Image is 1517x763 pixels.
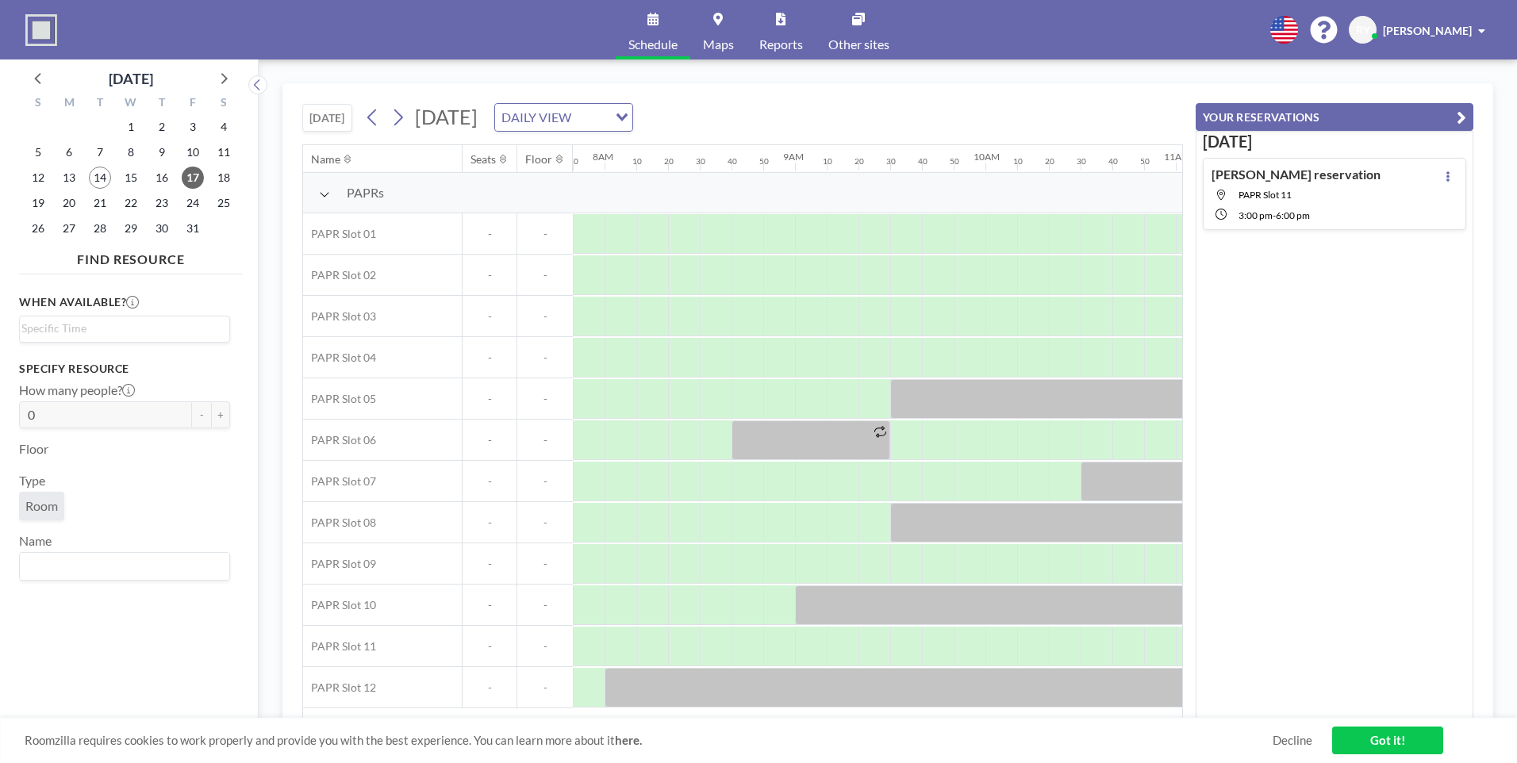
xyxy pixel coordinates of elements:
span: - [517,309,573,324]
span: - [517,516,573,530]
div: T [85,94,116,114]
span: Tuesday, October 7, 2025 [89,141,111,163]
span: Wednesday, October 1, 2025 [120,116,142,138]
div: 40 [728,156,737,167]
div: T [146,94,177,114]
span: Monday, October 20, 2025 [58,192,80,214]
span: PAPR Slot 02 [303,268,376,282]
span: - [463,351,517,365]
div: 9AM [783,151,804,163]
span: Sunday, October 19, 2025 [27,192,49,214]
span: Reports [759,38,803,51]
div: Seats [470,152,496,167]
span: - [463,598,517,612]
span: [DATE] [415,105,478,128]
span: Sunday, October 5, 2025 [27,141,49,163]
span: Friday, October 31, 2025 [182,217,204,240]
div: 30 [886,156,896,167]
span: - [517,227,573,241]
span: Wednesday, October 29, 2025 [120,217,142,240]
div: W [116,94,147,114]
div: F [177,94,208,114]
input: Search for option [21,556,221,577]
span: Wednesday, October 22, 2025 [120,192,142,214]
h4: [PERSON_NAME] reservation [1212,167,1381,182]
span: PAPR Slot 01 [303,227,376,241]
span: Saturday, October 25, 2025 [213,192,235,214]
span: - [463,392,517,406]
div: 30 [1077,156,1086,167]
span: - [463,309,517,324]
span: - [463,474,517,489]
a: here. [615,733,642,747]
span: PAPR Slot 08 [303,516,376,530]
div: S [23,94,54,114]
div: 20 [1045,156,1054,167]
span: - [463,681,517,695]
span: PAPR Slot 03 [303,309,376,324]
div: 50 [1140,156,1150,167]
span: - [517,557,573,571]
a: Got it! [1332,727,1443,754]
span: - [463,516,517,530]
div: 10 [1013,156,1023,167]
span: Sunday, October 12, 2025 [27,167,49,189]
div: 20 [664,156,674,167]
div: 8AM [593,151,613,163]
span: - [463,639,517,654]
label: Type [19,473,45,489]
span: - [517,268,573,282]
span: Friday, October 3, 2025 [182,116,204,138]
span: - [517,351,573,365]
div: 10 [823,156,832,167]
span: Roomzilla requires cookies to work properly and provide you with the best experience. You can lea... [25,733,1273,748]
label: Floor [19,441,48,457]
div: 10 [632,156,642,167]
div: 30 [696,156,705,167]
span: DAILY VIEW [498,107,574,128]
span: PAPR Slot 05 [303,392,376,406]
span: Maps [703,38,734,51]
span: - [517,598,573,612]
button: + [211,401,230,428]
button: - [192,401,211,428]
span: - [517,639,573,654]
div: 50 [569,156,578,167]
span: Thursday, October 16, 2025 [151,167,173,189]
span: - [463,557,517,571]
a: Decline [1273,733,1312,748]
span: Thursday, October 9, 2025 [151,141,173,163]
span: PAPR Slot 09 [303,557,376,571]
span: Thursday, October 30, 2025 [151,217,173,240]
div: 11AM [1164,151,1190,163]
span: Friday, October 17, 2025 [182,167,204,189]
span: RY [1356,23,1370,37]
span: - [517,474,573,489]
span: - [1273,209,1276,221]
span: - [517,681,573,695]
span: Thursday, October 2, 2025 [151,116,173,138]
div: Name [311,152,340,167]
span: - [517,392,573,406]
div: 50 [759,156,769,167]
span: PAPRs [347,185,384,201]
h4: FIND RESOURCE [19,245,243,267]
label: How many people? [19,382,135,398]
span: Sunday, October 26, 2025 [27,217,49,240]
span: PAPR Slot 11 [1239,189,1292,201]
span: Other sites [828,38,889,51]
input: Search for option [21,320,221,337]
span: - [517,433,573,447]
span: - [463,268,517,282]
span: Tuesday, October 28, 2025 [89,217,111,240]
div: [DATE] [109,67,153,90]
span: Friday, October 10, 2025 [182,141,204,163]
span: Friday, October 24, 2025 [182,192,204,214]
span: PAPR Slot 04 [303,351,376,365]
div: 10AM [974,151,1000,163]
span: [PERSON_NAME] [1383,24,1472,37]
div: Search for option [20,316,229,340]
span: Monday, October 13, 2025 [58,167,80,189]
div: Search for option [495,104,632,131]
span: 6:00 PM [1276,209,1310,221]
